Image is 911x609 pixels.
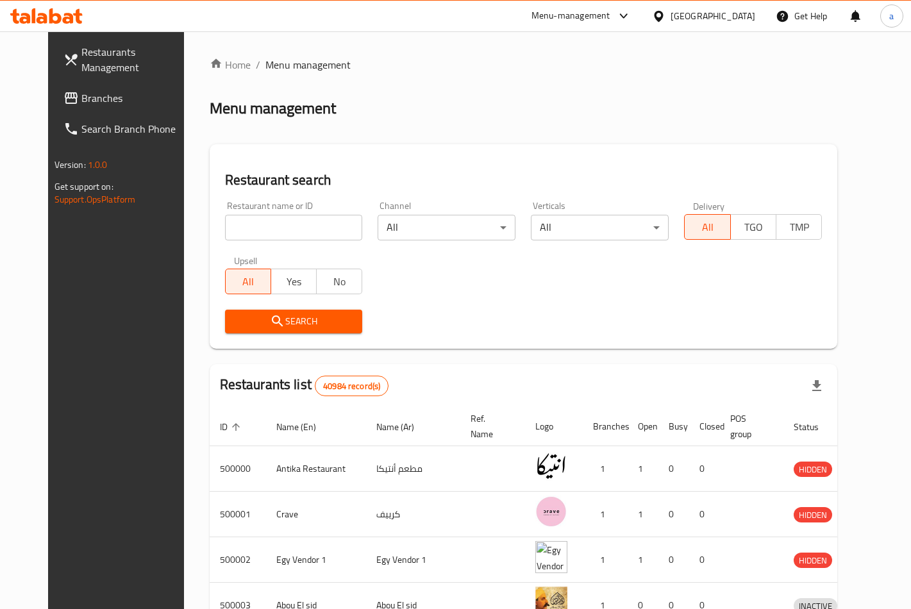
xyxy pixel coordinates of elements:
[794,462,832,477] span: HIDDEN
[781,218,817,237] span: TMP
[210,57,251,72] a: Home
[265,57,351,72] span: Menu management
[730,214,776,240] button: TGO
[234,256,258,265] label: Upsell
[366,492,460,537] td: كرييف
[271,269,317,294] button: Yes
[535,541,567,573] img: Egy Vendor 1
[628,492,658,537] td: 1
[693,201,725,210] label: Delivery
[220,375,389,396] h2: Restaurants list
[531,215,669,240] div: All
[628,446,658,492] td: 1
[376,419,431,435] span: Name (Ar)
[322,272,357,291] span: No
[535,496,567,528] img: Crave
[53,113,200,144] a: Search Branch Phone
[53,83,200,113] a: Branches
[210,98,336,119] h2: Menu management
[231,272,266,291] span: All
[684,214,730,240] button: All
[81,90,190,106] span: Branches
[531,8,610,24] div: Menu-management
[235,313,353,330] span: Search
[889,9,894,23] span: a
[801,371,832,401] div: Export file
[583,446,628,492] td: 1
[88,156,108,173] span: 1.0.0
[583,492,628,537] td: 1
[225,171,823,190] h2: Restaurant search
[583,537,628,583] td: 1
[266,537,366,583] td: Egy Vendor 1
[730,411,768,442] span: POS group
[471,411,510,442] span: Ref. Name
[210,492,266,537] td: 500001
[689,537,720,583] td: 0
[689,492,720,537] td: 0
[689,407,720,446] th: Closed
[54,178,113,195] span: Get support on:
[53,37,200,83] a: Restaurants Management
[81,44,190,75] span: Restaurants Management
[378,215,515,240] div: All
[366,446,460,492] td: مطعم أنتيكا
[220,419,244,435] span: ID
[690,218,725,237] span: All
[225,269,271,294] button: All
[794,419,835,435] span: Status
[794,508,832,522] span: HIDDEN
[266,446,366,492] td: Antika Restaurant
[658,492,689,537] td: 0
[54,191,136,208] a: Support.OpsPlatform
[628,537,658,583] td: 1
[658,446,689,492] td: 0
[210,537,266,583] td: 500002
[525,407,583,446] th: Logo
[736,218,771,237] span: TGO
[315,376,389,396] div: Total records count
[776,214,822,240] button: TMP
[794,553,832,568] span: HIDDEN
[658,407,689,446] th: Busy
[583,407,628,446] th: Branches
[315,380,388,392] span: 40984 record(s)
[54,156,86,173] span: Version:
[256,57,260,72] li: /
[794,507,832,522] div: HIDDEN
[628,407,658,446] th: Open
[210,57,838,72] nav: breadcrumb
[316,269,362,294] button: No
[225,310,363,333] button: Search
[535,450,567,482] img: Antika Restaurant
[658,537,689,583] td: 0
[276,272,312,291] span: Yes
[671,9,755,23] div: [GEOGRAPHIC_DATA]
[266,492,366,537] td: Crave
[366,537,460,583] td: Egy Vendor 1
[81,121,190,137] span: Search Branch Phone
[276,419,333,435] span: Name (En)
[210,446,266,492] td: 500000
[225,215,363,240] input: Search for restaurant name or ID..
[689,446,720,492] td: 0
